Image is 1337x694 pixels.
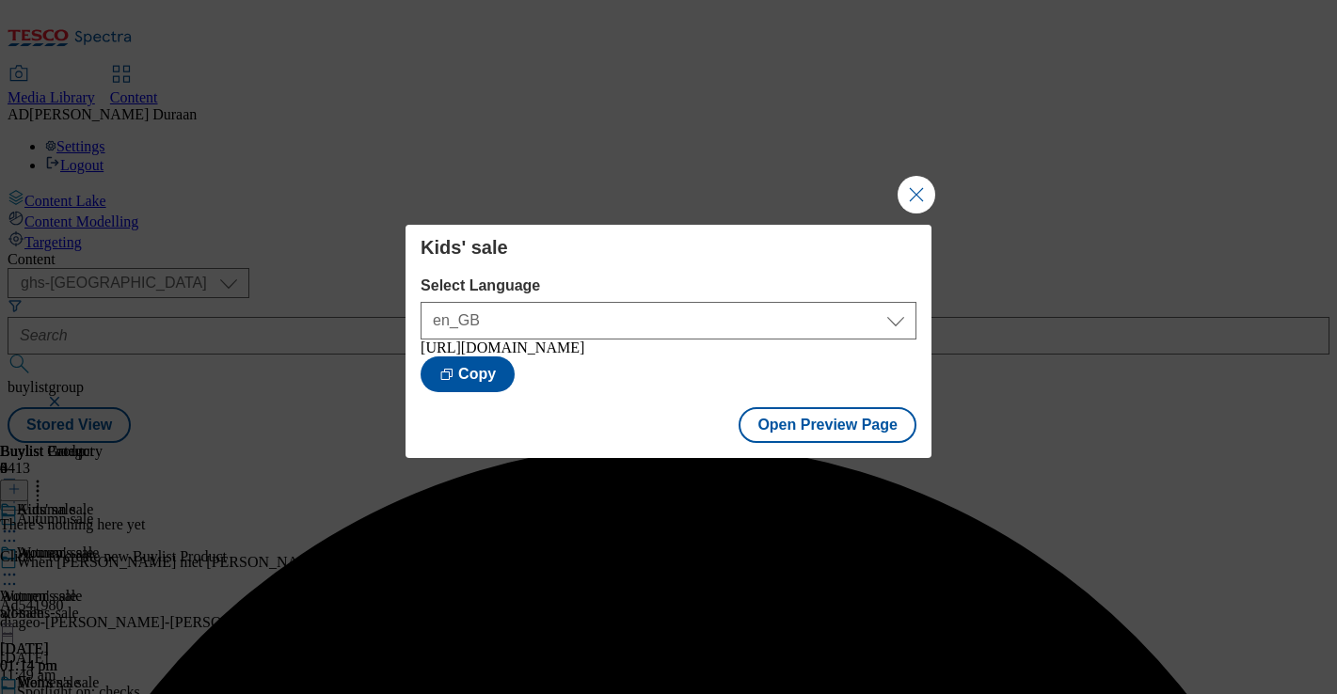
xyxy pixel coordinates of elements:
button: Open Preview Page [739,407,916,443]
h4: Kids' sale [421,236,916,259]
div: Modal [406,225,931,458]
button: Close Modal [898,176,935,213]
label: Select Language [421,277,916,294]
div: [URL][DOMAIN_NAME] [421,339,916,356]
button: Copy [421,356,515,392]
